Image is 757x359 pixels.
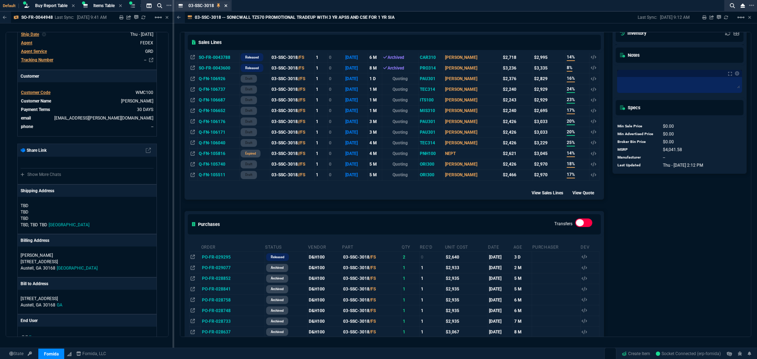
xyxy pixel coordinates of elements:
span: //FS [298,140,305,145]
p: archived [271,286,284,292]
p: archived [271,308,284,314]
td: 03-SSC-3018 [270,116,315,127]
nx-icon: Open In Opposite Panel [191,98,195,103]
p: TBD [21,215,154,222]
td: $2,829 [533,73,565,84]
td: 1 D [368,73,382,84]
td: Min Sale Price [617,122,656,130]
td: $2,929 [533,95,565,105]
p: Quoting [383,150,417,157]
nx-icon: Back to Table [3,15,7,20]
p: [DATE] 9:12 AM [660,15,690,20]
td: [PERSON_NAME] [444,84,502,95]
div: $2,243 [503,97,532,103]
td: Q-FN-106737 [198,84,240,95]
td: 0 [328,127,344,138]
span: TBD [30,222,38,227]
td: [DATE] [344,105,368,116]
td: [PERSON_NAME] [444,73,502,84]
span: 03-SSC-3018 [188,3,214,8]
span: //FS [298,108,305,113]
td: 0 [328,63,344,73]
span: 17% [567,171,575,178]
p: Quoting [383,97,417,103]
a: API TOKEN [26,350,34,357]
div: $2,426 [503,161,532,167]
span: Agent [21,40,32,45]
p: draft [245,87,252,92]
td: 1 [315,116,328,127]
nx-icon: Open In Opposite Panel [191,130,195,135]
p: Released [271,254,284,260]
p: Quoting [383,107,417,114]
tr: undefined [21,56,154,63]
td: SO-FR-0043788 [198,52,240,63]
td: ORI300 [418,170,444,180]
span: -- [29,333,31,338]
span: 30 DAYS [137,107,153,112]
p: [PERSON_NAME] [21,252,89,259]
td: 1 [315,63,328,73]
td: 0 [328,116,344,127]
div: $2,621 [503,150,532,157]
p: archived [271,276,284,281]
span: 0 [663,132,674,137]
td: Last Updated [617,161,656,169]
span: //FS [298,130,305,135]
td: Q-FN-105511 [198,170,240,180]
td: 03-SSC-3018 [270,105,315,116]
span: 18% [567,161,575,168]
span: TBD [39,222,47,227]
span: /FS [298,55,304,60]
div: Archived [383,65,417,71]
span: //FS [298,76,305,81]
span: Customer Code [21,90,50,95]
span: -- [26,333,28,338]
span: [GEOGRAPHIC_DATA] [57,266,98,271]
span: -- [663,155,665,160]
td: MSRP [617,146,656,154]
span: -- [22,333,24,338]
p: Shipping Address [21,188,54,194]
nx-icon: Open In Opposite Panel [191,140,195,145]
span: [GEOGRAPHIC_DATA] [49,222,89,227]
p: Last Sync: [638,15,660,20]
td: 0 [328,73,344,84]
tr: undefined [617,138,704,146]
td: $2,970 [533,159,565,170]
td: 3 M [368,127,382,138]
p: TBD [21,203,89,209]
td: [PERSON_NAME] [444,170,502,180]
td: [PERSON_NAME] [444,105,502,116]
tr: undefined [617,146,704,154]
td: PAU301 [418,116,444,127]
tr: undefined [21,39,154,46]
td: 4 M [368,148,382,159]
td: [DATE] [344,63,368,73]
span: 8% [567,65,572,72]
tr: undefined [21,89,154,96]
nx-icon: Close Tab [72,3,75,9]
p: archived [271,319,284,324]
span: /FS [298,66,304,71]
td: PRO314 [418,63,444,73]
nx-icon: Open In Opposite Panel [191,119,195,124]
td: Min Advertised Price [617,130,656,138]
nx-icon: Open In Opposite Panel [191,108,195,113]
p: Released [245,55,259,60]
td: ITS100 [418,95,444,105]
span: Austell, [21,303,34,308]
td: 03-SSC-3018 [270,63,315,73]
p: [STREET_ADDRESS] [21,296,154,302]
nx-icon: Open New Tab [749,2,754,9]
td: 03-SSC-3018 [270,159,315,170]
div: $2,426 [503,118,532,125]
td: [DATE] [344,116,368,127]
td: 0 [328,170,344,180]
p: draft [245,129,252,135]
td: [DATE] [344,95,368,105]
td: 1 [315,138,328,148]
span: Ship Date [21,32,39,37]
nx-icon: Split Panels [144,1,154,10]
span: //FS [298,162,305,167]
